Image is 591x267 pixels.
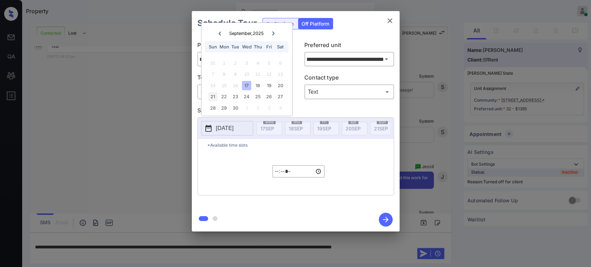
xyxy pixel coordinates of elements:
[272,151,324,192] div: off-platform-time-select
[276,103,285,113] div: Choose Saturday, October 4th, 2025
[201,121,253,136] button: [DATE]
[253,81,262,90] div: Choose Thursday, September 18th, 2025
[242,70,251,79] div: Not available Wednesday, September 10th, 2025
[216,124,234,132] p: [DATE]
[263,18,297,29] div: On Platform
[382,54,391,64] button: Open
[265,103,274,113] div: Choose Friday, October 3rd, 2025
[197,73,287,84] p: Tour type
[231,81,240,90] div: Not available Tuesday, September 16th, 2025
[231,42,240,52] div: Tue
[204,57,290,113] div: month 2025-09
[208,58,217,68] div: Not available Sunday, August 31st, 2025
[265,92,274,101] div: Choose Friday, September 26th, 2025
[276,58,285,68] div: Not available Saturday, September 6th, 2025
[276,42,285,52] div: Sat
[253,92,262,101] div: Choose Thursday, September 25th, 2025
[197,106,394,117] p: Select slot
[265,81,274,90] div: Choose Friday, September 19th, 2025
[208,103,217,113] div: Choose Sunday, September 28th, 2025
[265,58,274,68] div: Not available Friday, September 5th, 2025
[220,81,229,90] div: Not available Monday, September 15th, 2025
[253,70,262,79] div: Not available Thursday, September 11th, 2025
[383,14,397,28] button: close
[304,73,394,84] p: Contact type
[229,31,264,36] div: September , 2025
[231,58,240,68] div: Not available Tuesday, September 2nd, 2025
[220,103,229,113] div: Choose Monday, September 29th, 2025
[298,18,333,29] div: Off Platform
[231,70,240,79] div: Not available Tuesday, September 9th, 2025
[276,81,285,90] div: Choose Saturday, September 20th, 2025
[220,70,229,79] div: Not available Monday, September 8th, 2025
[242,81,251,90] div: Choose Wednesday, September 17th, 2025
[253,42,262,52] div: Thu
[276,92,285,101] div: Choose Saturday, September 27th, 2025
[208,42,217,52] div: Sun
[276,70,285,79] div: Not available Saturday, September 13th, 2025
[242,103,251,113] div: Choose Wednesday, October 1st, 2025
[220,42,229,52] div: Mon
[306,86,392,98] div: Text
[253,103,262,113] div: Choose Thursday, October 2nd, 2025
[220,92,229,101] div: Choose Monday, September 22nd, 2025
[265,42,274,52] div: Fri
[231,92,240,101] div: Choose Tuesday, September 23rd, 2025
[242,92,251,101] div: Choose Wednesday, September 24th, 2025
[220,58,229,68] div: Not available Monday, September 1st, 2025
[208,81,217,90] div: Not available Sunday, September 14th, 2025
[208,92,217,101] div: Choose Sunday, September 21st, 2025
[253,58,262,68] div: Not available Thursday, September 4th, 2025
[197,41,287,52] p: Preferred community
[207,139,394,151] p: *Available time slots
[242,42,251,52] div: Wed
[304,41,394,52] p: Preferred unit
[208,70,217,79] div: Not available Sunday, September 7th, 2025
[192,11,262,35] h2: Schedule Tour
[231,103,240,113] div: Choose Tuesday, September 30th, 2025
[199,86,285,98] div: In Person
[242,58,251,68] div: Not available Wednesday, September 3rd, 2025
[265,70,274,79] div: Not available Friday, September 12th, 2025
